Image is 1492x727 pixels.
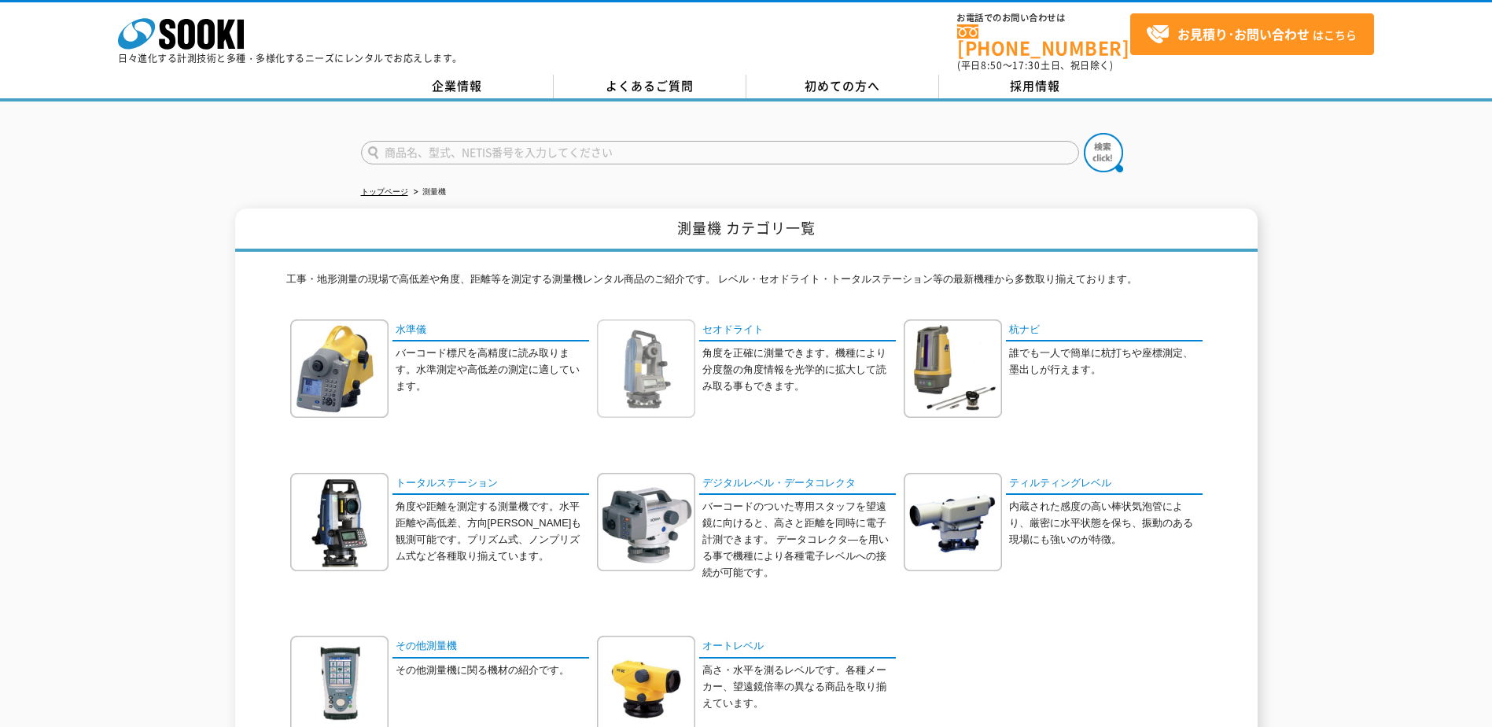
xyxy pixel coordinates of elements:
[361,187,408,196] a: トップページ
[361,141,1079,164] input: 商品名、型式、NETIS番号を入力してください
[746,75,939,98] a: 初めての方へ
[396,662,589,679] p: その他測量機に関る機材の紹介です。
[702,345,896,394] p: 角度を正確に測量できます。機種により分度盤の角度情報を光学的に拡大して読み取る事もできます。
[392,636,589,659] a: その他測量機
[702,499,896,581] p: バーコードのついた専用スタッフを望遠鏡に向けると、高さと距離を同時に電子計測できます。 データコレクタ―を用いる事で機種により各種電子レベルへの接続が可能です。
[1130,13,1374,55] a: お見積り･お問い合わせはこちら
[1009,345,1203,378] p: 誰でも一人で簡単に杭打ちや座標測定、墨出しが行えます。
[290,319,389,418] img: 水準儀
[361,75,554,98] a: 企業情報
[699,473,896,496] a: デジタルレベル・データコレクタ
[981,58,1003,72] span: 8:50
[702,662,896,711] p: 高さ・水平を測るレベルです。各種メーカー、望遠鏡倍率の異なる商品を取り揃えています。
[1177,24,1310,43] strong: お見積り･お問い合わせ
[286,271,1206,296] p: 工事・地形測量の現場で高低差や角度、距離等を測定する測量機レンタル商品のご紹介です。 レベル・セオドライト・トータルステーション等の最新機種から多数取り揃えております。
[1084,133,1123,172] img: btn_search.png
[1006,319,1203,342] a: 杭ナビ
[699,636,896,659] a: オートレベル
[939,75,1132,98] a: 採用情報
[396,499,589,564] p: 角度や距離を測定する測量機です。水平距離や高低差、方向[PERSON_NAME]も観測可能です。プリズム式、ノンプリズム式など各種取り揃えています。
[699,319,896,342] a: セオドライト
[904,319,1002,418] img: 杭ナビ
[1012,58,1041,72] span: 17:30
[597,473,695,571] img: デジタルレベル・データコレクタ
[392,473,589,496] a: トータルステーション
[957,13,1130,23] span: お電話でのお問い合わせは
[290,473,389,571] img: トータルステーション
[1009,499,1203,548] p: 内蔵された感度の高い棒状気泡管により、厳密に水平状態を保ち、振動のある現場にも強いのが特徴。
[392,319,589,342] a: 水準儀
[597,319,695,418] img: セオドライト
[904,473,1002,571] img: ティルティングレベル
[957,58,1113,72] span: (平日 ～ 土日、祝日除く)
[396,345,589,394] p: バーコード標尺を高精度に読み取ります。水準測定や高低差の測定に適しています。
[554,75,746,98] a: よくあるご質問
[118,54,462,63] p: 日々進化する計測技術と多種・多様化するニーズにレンタルでお応えします。
[1006,473,1203,496] a: ティルティングレベル
[235,209,1258,252] h1: 測量機 カテゴリ一覧
[805,77,880,94] span: 初めての方へ
[957,24,1130,57] a: [PHONE_NUMBER]
[411,184,446,201] li: 測量機
[1146,23,1357,46] span: はこちら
